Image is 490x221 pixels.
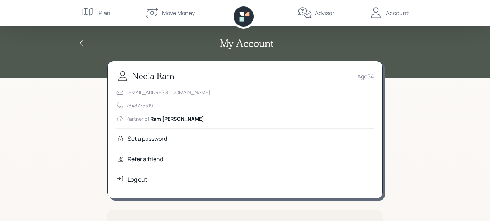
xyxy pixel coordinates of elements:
[315,9,334,17] div: Advisor
[126,115,204,122] div: Partner of
[150,115,204,122] span: Ram [PERSON_NAME]
[128,134,167,143] div: Set a password
[126,88,211,96] div: [EMAIL_ADDRESS][DOMAIN_NAME]
[126,102,153,109] div: 7343775519
[162,9,195,17] div: Move Money
[386,9,409,17] div: Account
[220,37,273,49] h2: My Account
[132,71,174,81] h3: Neela Ram
[357,72,374,81] div: Age 54
[99,9,110,17] div: Plan
[128,175,147,184] div: Log out
[128,155,163,163] div: Refer a friend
